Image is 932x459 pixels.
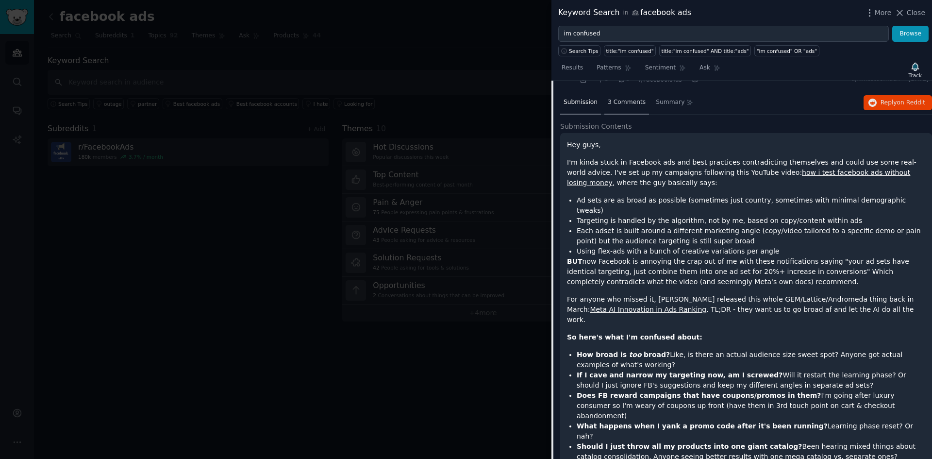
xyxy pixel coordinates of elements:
button: Track [905,60,925,80]
span: Submission [564,98,598,107]
strong: How broad is [577,351,627,358]
a: "im confused" OR "ads" [754,45,819,56]
input: Try a keyword related to your business [558,26,889,42]
li: Learning phase reset? Or nah? [577,421,925,442]
div: title:"im confused" AND title:"ads" [662,48,749,54]
span: Close [907,8,925,18]
span: Summary [656,98,684,107]
span: Sentiment [645,64,676,72]
a: Ask [696,60,724,80]
span: Results [562,64,583,72]
a: Meta AI Innovation in Ads Ranking [590,306,706,313]
p: For anyone who missed it, [PERSON_NAME] released this whole GEM/Lattice/Andromeda thing back in M... [567,294,925,325]
span: Search Tips [569,48,599,54]
span: More [875,8,892,18]
button: Close [895,8,925,18]
strong: What happens when I yank a promo code after it's been running? [577,422,828,430]
p: now Facebook is annoying the crap out of me with these notifications saying "your ad sets have id... [567,256,925,287]
div: Keyword Search facebook ads [558,7,691,19]
span: 3 Comments [608,98,646,107]
span: Reply [881,99,925,107]
span: in [623,9,628,17]
span: Patterns [597,64,621,72]
li: Targeting is handled by the algorithm, not by me, based on copy/content within ads [577,216,925,226]
strong: If I cave and narrow my targeting now, am I screwed? [577,371,782,379]
button: More [865,8,892,18]
li: Each adset is built around a different marketing angle (copy/video tailored to a specific demo or... [577,226,925,246]
button: Search Tips [558,45,600,56]
span: Submission Contents [560,121,632,132]
p: Hey guys, [567,140,925,150]
span: Ask [699,64,710,72]
a: title:"im confused" [604,45,656,56]
strong: BUT [567,257,582,265]
li: Will it restart the learning phase? Or should I just ignore FB's suggestions and keep my differen... [577,370,925,391]
a: Sentiment [642,60,689,80]
button: Browse [892,26,929,42]
p: I'm kinda stuck in Facebook ads and best practices contradicting themselves and could use some re... [567,157,925,188]
button: Replyon Reddit [864,95,932,111]
strong: Should I just throw all my products into one giant catalog? [577,442,802,450]
li: I'm going after luxury consumer so I'm weary of coupons up front (have them in 3rd touch point on... [577,391,925,421]
em: too [629,351,642,358]
li: Using flex-ads with a bunch of creative variations per angle [577,246,925,256]
li: Like, is there an actual audience size sweet spot? Anyone got actual examples of what's working? [577,350,925,370]
strong: Does FB reward campaigns that have coupons/promos in them? [577,391,821,399]
strong: broad? [644,351,670,358]
a: Results [558,60,586,80]
li: Ad sets are as broad as possible (sometimes just country, sometimes with minimal demographic tweaks) [577,195,925,216]
div: title:"im confused" [606,48,654,54]
a: Patterns [593,60,634,80]
div: "im confused" OR "ads" [757,48,817,54]
strong: So here's what I'm confused about: [567,333,702,341]
a: title:"im confused" AND title:"ads" [659,45,751,56]
div: Track [909,72,922,79]
span: on Reddit [897,99,925,106]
